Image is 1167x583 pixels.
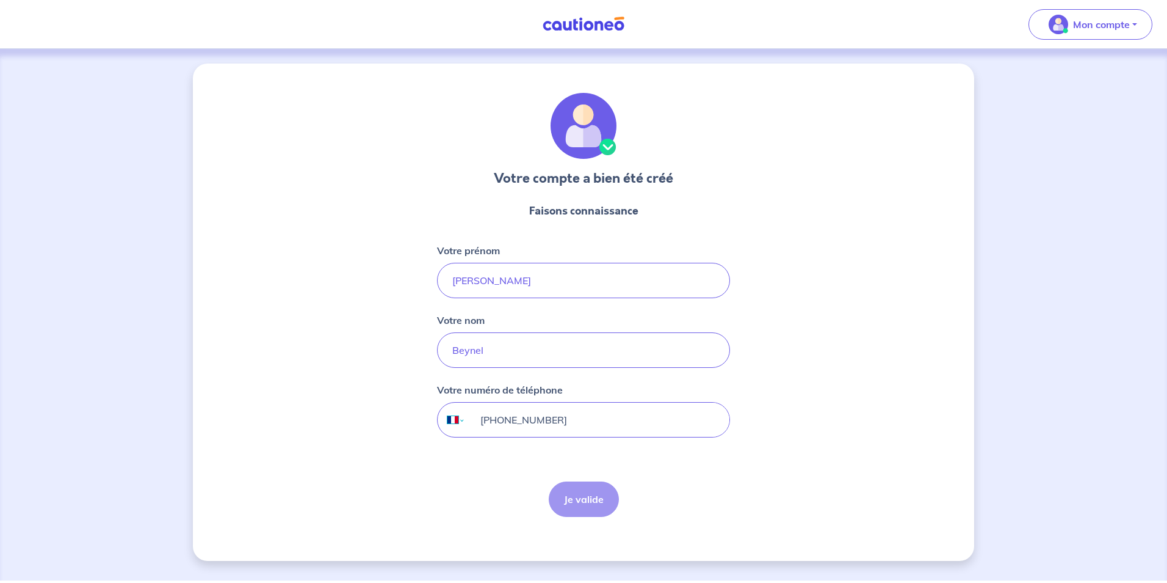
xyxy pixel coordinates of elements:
[551,93,616,159] img: illu_account_valid.svg
[1049,15,1068,34] img: illu_account_valid_menu.svg
[437,243,500,258] p: Votre prénom
[538,16,629,32] img: Cautioneo
[494,169,673,188] h3: Votre compte a bien été créé
[437,332,730,368] input: Doe
[437,383,563,397] p: Votre numéro de téléphone
[1073,17,1130,32] p: Mon compte
[529,203,638,219] p: Faisons connaissance
[437,263,730,298] input: John
[1028,9,1152,40] button: illu_account_valid_menu.svgMon compte
[466,403,729,437] input: 06 34 34 34 34
[437,313,485,328] p: Votre nom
